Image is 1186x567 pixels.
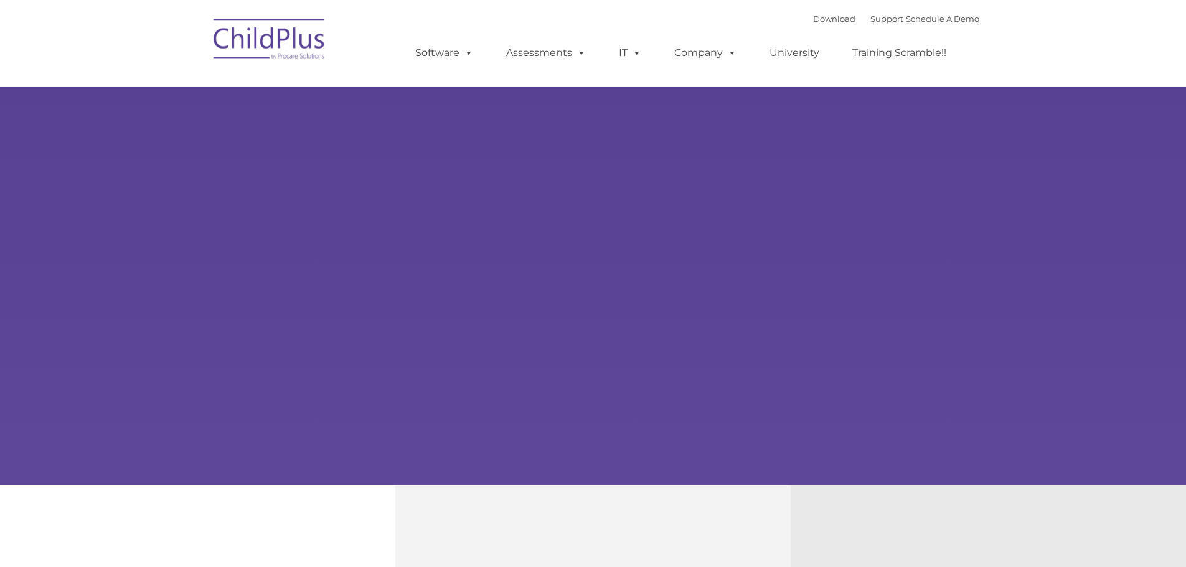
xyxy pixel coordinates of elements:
[840,40,959,65] a: Training Scramble!!
[606,40,654,65] a: IT
[403,40,486,65] a: Software
[813,14,855,24] a: Download
[870,14,903,24] a: Support
[494,40,598,65] a: Assessments
[906,14,979,24] a: Schedule A Demo
[662,40,749,65] a: Company
[813,14,979,24] font: |
[207,10,332,72] img: ChildPlus by Procare Solutions
[757,40,832,65] a: University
